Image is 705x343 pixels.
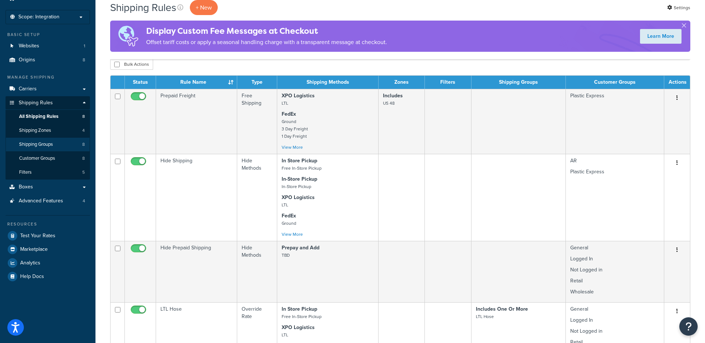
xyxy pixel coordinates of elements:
[20,246,48,253] span: Marketplace
[282,332,288,338] small: LTL
[237,241,277,302] td: Hide Methods
[6,96,90,180] li: Shipping Rules
[282,110,296,118] strong: FedEx
[82,141,85,148] span: 8
[282,157,317,165] strong: In Store Pickup
[6,229,90,242] a: Test Your Rates
[6,124,90,137] a: Shipping Zones 4
[18,14,59,20] span: Scope: Integration
[6,243,90,256] a: Marketplace
[156,154,237,241] td: Hide Shipping
[6,152,90,165] a: Customer Groups 8
[570,317,659,324] p: Logged In
[566,76,664,89] th: Customer Groups
[570,168,659,176] p: Plastic Express
[82,127,85,134] span: 4
[6,39,90,53] a: Websites 1
[570,328,659,335] p: Not Logged in
[20,274,44,280] span: Help Docs
[110,0,176,15] h1: Shipping Rules
[6,194,90,208] a: Advanced Features 4
[6,138,90,151] li: Shipping Groups
[156,76,237,89] th: Rule Name : activate to sort column ascending
[282,100,288,106] small: LTL
[282,194,315,201] strong: XPO Logistics
[6,110,90,123] li: All Shipping Rules
[6,166,90,179] a: Filters 5
[19,113,58,120] span: All Shipping Rules
[425,76,471,89] th: Filters
[19,141,53,148] span: Shipping Groups
[379,76,425,89] th: Zones
[20,260,40,266] span: Analytics
[566,154,664,241] td: AR
[282,144,303,151] a: View More
[82,155,85,162] span: 8
[570,266,659,274] p: Not Logged in
[282,175,317,183] strong: In-Store Pickup
[282,305,317,313] strong: In Store Pickup
[679,317,698,336] button: Open Resource Center
[156,241,237,302] td: Hide Prepaid Shipping
[19,57,35,63] span: Origins
[110,59,153,70] button: Bulk Actions
[640,29,681,44] a: Learn More
[6,32,90,38] div: Basic Setup
[282,165,322,171] small: Free In-Store Pickup
[282,220,296,227] small: Ground
[570,288,659,296] p: Wholesale
[476,313,494,320] small: LTL Hose
[84,43,85,49] span: 1
[471,76,566,89] th: Shipping Groups
[277,76,379,89] th: Shipping Methods
[83,57,85,63] span: 8
[82,169,85,176] span: 5
[570,255,659,263] p: Logged In
[282,118,308,140] small: Ground 3 Day Freight 1 Day Freight
[237,154,277,241] td: Hide Methods
[237,89,277,154] td: Free Shipping
[282,244,319,252] strong: Prepay and Add
[667,3,690,13] a: Settings
[110,21,146,52] img: duties-banner-06bc72dcb5fe05cb3f9472aba00be2ae8eb53ab6f0d8bb03d382ba314ac3c341.png
[19,198,63,204] span: Advanced Features
[146,37,387,47] p: Offset tariff costs or apply a seasonal handling charge with a transparent message at checkout.
[282,212,296,220] strong: FedEx
[125,76,156,89] th: Status
[19,184,33,190] span: Boxes
[570,277,659,285] p: Retail
[6,53,90,67] li: Origins
[6,82,90,96] a: Carriers
[6,138,90,151] a: Shipping Groups 8
[19,100,53,106] span: Shipping Rules
[476,305,528,313] strong: Includes One Or More
[282,202,288,208] small: LTL
[6,53,90,67] a: Origins 8
[19,155,55,162] span: Customer Groups
[6,39,90,53] li: Websites
[282,324,315,331] strong: XPO Logistics
[6,124,90,137] li: Shipping Zones
[6,166,90,179] li: Filters
[19,43,39,49] span: Websites
[6,180,90,194] a: Boxes
[6,110,90,123] a: All Shipping Rules 8
[156,89,237,154] td: Prepaid Freight
[6,221,90,227] div: Resources
[83,198,85,204] span: 4
[6,74,90,80] div: Manage Shipping
[6,270,90,283] a: Help Docs
[566,89,664,154] td: Plastic Express
[6,96,90,110] a: Shipping Rules
[19,86,37,92] span: Carriers
[282,231,303,238] a: View More
[383,92,403,100] strong: Includes
[664,76,690,89] th: Actions
[566,241,664,302] td: General
[383,100,395,106] small: US 48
